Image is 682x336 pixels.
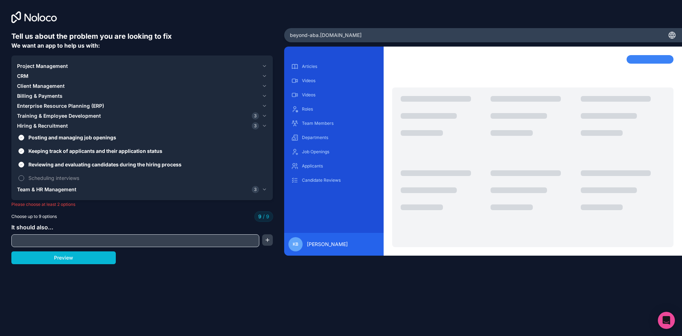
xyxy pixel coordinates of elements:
button: Training & Employee Development3 [17,111,267,121]
span: beyond-aba .[DOMAIN_NAME] [290,32,362,39]
button: Enterprise Resource Planning (ERP) [17,101,267,111]
div: Hiring & Recruitment3 [17,131,267,185]
span: CRM [17,73,28,80]
h6: Tell us about the problem you are looking to fix [11,31,273,41]
p: Videos [302,92,377,98]
button: Project Management [17,61,267,71]
p: Articles [302,64,377,69]
span: 3 [252,122,259,129]
p: Candidate Reviews [302,177,377,183]
p: Job Openings [302,149,377,155]
button: Billing & Payments [17,91,267,101]
span: Posting and managing job openings [28,134,266,141]
button: Posting and managing job openings [18,135,24,140]
span: 9 [258,213,261,220]
p: Please choose at least 2 options [11,202,273,207]
button: Team & HR Management3 [17,185,267,194]
p: Videos [302,78,377,84]
span: Keeping track of applicants and their application status [28,147,266,155]
span: / [263,213,265,219]
p: Applicants [302,163,377,169]
span: [PERSON_NAME] [307,241,348,248]
p: Departments [302,135,377,140]
div: scrollable content [290,61,378,227]
button: Hiring & Recruitment3 [17,121,267,131]
span: Reviewing and evaluating candidates during the hiring process [28,161,266,168]
span: Enterprise Resource Planning (ERP) [17,102,104,110]
button: Scheduling interviews [18,175,24,181]
button: Client Management [17,81,267,91]
span: Training & Employee Development [17,112,101,119]
span: It should also... [11,224,53,231]
p: Team Members [302,121,377,126]
span: Scheduling interviews [28,174,266,182]
span: KB [293,241,298,247]
button: Preview [11,251,116,264]
button: CRM [17,71,267,81]
span: Choose up to 9 options [11,213,57,220]
span: Hiring & Recruitment [17,122,68,129]
span: We want an app to help us with: [11,42,100,49]
span: Project Management [17,63,68,70]
span: Client Management [17,82,65,90]
button: Keeping track of applicants and their application status [18,148,24,154]
span: Team & HR Management [17,186,76,193]
span: 3 [252,112,259,119]
p: Roles [302,106,377,112]
div: Open Intercom Messenger [658,312,675,329]
span: Billing & Payments [17,92,63,100]
span: 3 [252,186,259,193]
span: 9 [261,213,269,220]
button: Reviewing and evaluating candidates during the hiring process [18,162,24,167]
